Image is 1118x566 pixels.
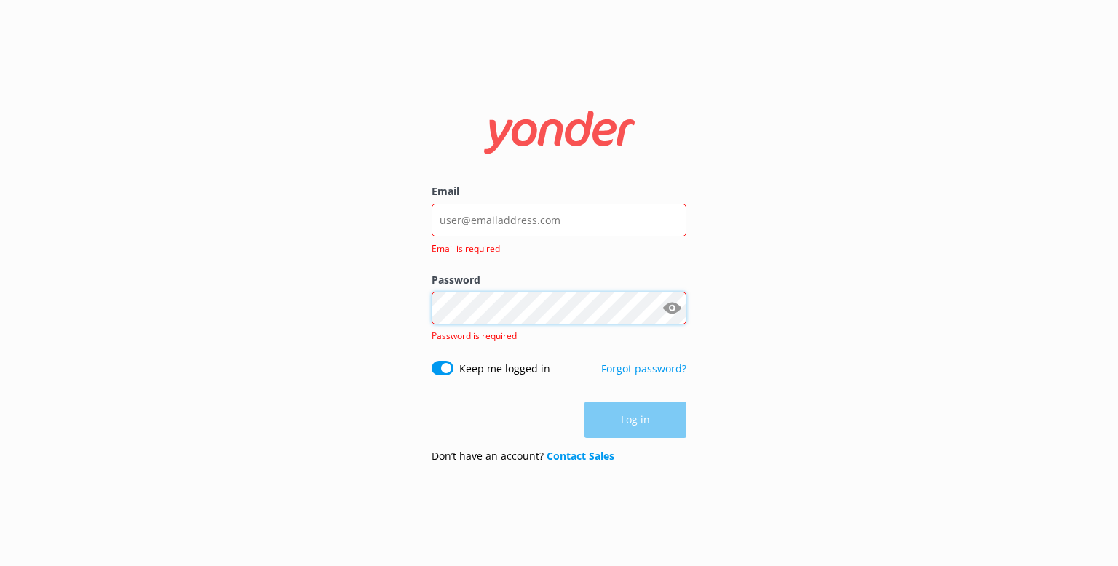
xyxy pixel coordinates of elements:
[432,183,686,199] label: Email
[432,204,686,236] input: user@emailaddress.com
[432,448,614,464] p: Don’t have an account?
[547,449,614,463] a: Contact Sales
[601,362,686,375] a: Forgot password?
[432,330,517,342] span: Password is required
[432,242,678,255] span: Email is required
[459,361,550,377] label: Keep me logged in
[657,294,686,323] button: Show password
[432,272,686,288] label: Password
